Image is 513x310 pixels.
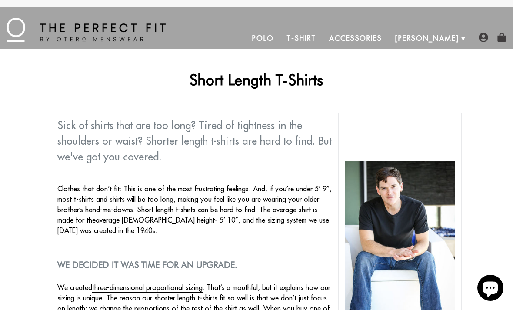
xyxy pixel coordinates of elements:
a: T-Shirt [280,28,322,49]
img: shopping-bag-icon.png [497,33,506,42]
inbox-online-store-chat: Shopify online store chat [475,275,506,303]
h1: Short Length T-Shirts [51,70,462,89]
a: Accessories [323,28,389,49]
a: three-dimensional proportional sizing [92,283,203,293]
h2: We decided it was time for an upgrade. [57,260,332,270]
a: average [DEMOGRAPHIC_DATA] height [96,216,215,225]
a: Polo [246,28,280,49]
p: Clothes that don’t fit: This is one of the most frustrating feelings. And, if you’re under 5’ 9”,... [57,183,332,236]
span: Sick of shirts that are too long? Tired of tightness in the shoulders or waist? Shorter length t-... [57,119,332,163]
a: [PERSON_NAME] [389,28,466,49]
img: The Perfect Fit - by Otero Menswear - Logo [7,18,166,42]
img: user-account-icon.png [479,33,488,42]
